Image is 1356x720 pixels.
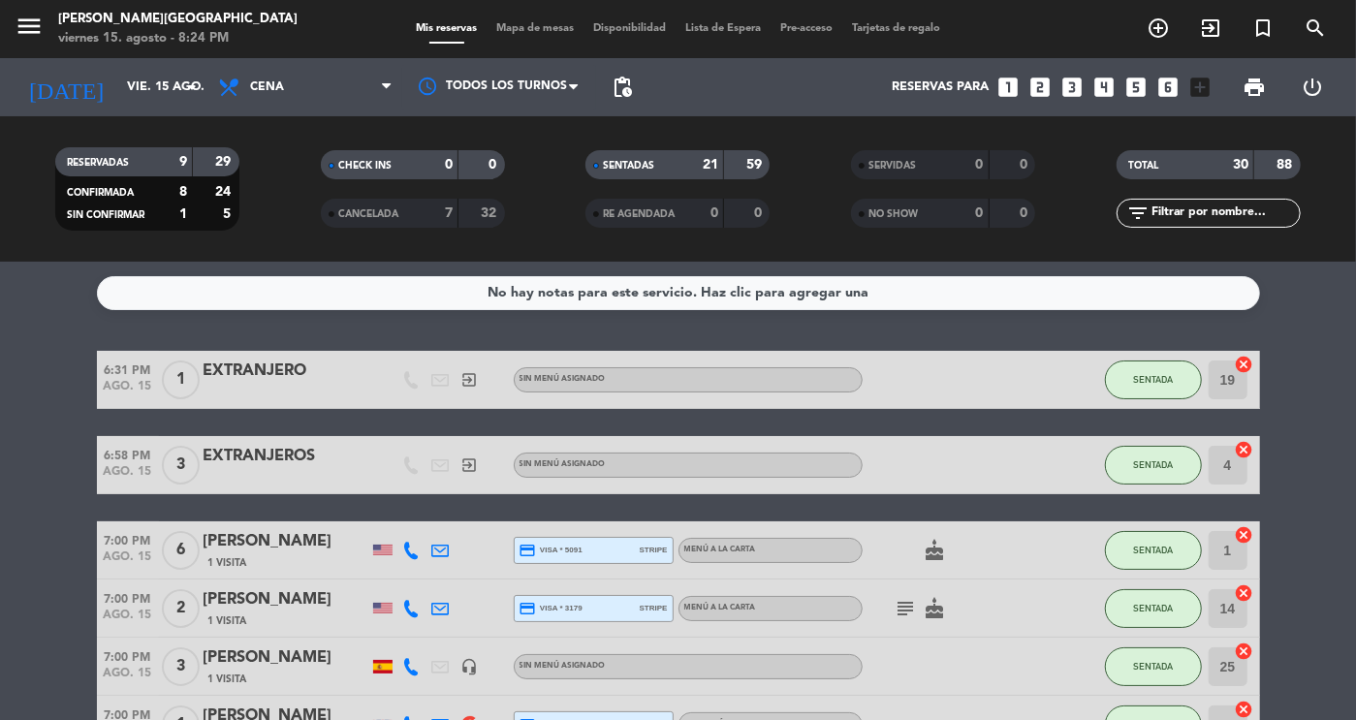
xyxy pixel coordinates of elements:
span: 3 [162,647,200,686]
i: credit_card [520,600,537,617]
span: ago. 15 [97,667,159,689]
span: SERVIDAS [868,161,916,171]
span: pending_actions [611,76,634,99]
span: SIN CONFIRMAR [67,210,144,220]
span: print [1244,76,1267,99]
i: add_circle_outline [1147,16,1170,40]
i: looks_6 [1155,75,1181,100]
i: [DATE] [15,66,117,109]
span: 6:31 PM [97,358,159,380]
button: SENTADA [1105,446,1202,485]
i: cake [924,597,947,620]
div: No hay notas para este servicio. Haz clic para agregar una [488,282,868,304]
strong: 1 [179,207,187,221]
div: [PERSON_NAME] [204,529,368,554]
span: Sin menú asignado [520,662,606,670]
i: power_settings_new [1301,76,1324,99]
strong: 9 [179,155,187,169]
strong: 29 [215,155,235,169]
i: search [1304,16,1327,40]
span: CHECK INS [338,161,392,171]
i: cancel [1235,583,1254,603]
span: Sin menú asignado [520,375,606,383]
strong: 0 [1020,158,1031,172]
span: Lista de Espera [676,23,771,34]
div: EXTRANJEROS [204,444,368,469]
strong: 0 [754,206,766,220]
span: stripe [640,602,668,614]
div: viernes 15. agosto - 8:24 PM [58,29,298,48]
span: TOTAL [1128,161,1158,171]
span: SENTADA [1133,374,1173,385]
input: Filtrar por nombre... [1150,203,1300,224]
div: [PERSON_NAME] [204,645,368,671]
span: SENTADA [1133,661,1173,672]
span: Pre-acceso [771,23,842,34]
span: NO SHOW [868,209,918,219]
strong: 59 [746,158,766,172]
i: looks_4 [1091,75,1117,100]
strong: 24 [215,185,235,199]
i: exit_to_app [461,371,479,389]
span: ago. 15 [97,550,159,573]
span: 7:00 PM [97,644,159,667]
span: Cena [250,80,284,94]
span: RESERVADAS [67,158,129,168]
span: CANCELADA [338,209,398,219]
span: Reservas para [892,79,989,95]
i: looks_two [1027,75,1053,100]
span: Mapa de mesas [487,23,583,34]
i: subject [895,597,918,620]
span: 7:00 PM [97,528,159,550]
i: turned_in_not [1251,16,1275,40]
strong: 0 [976,158,984,172]
strong: 7 [445,206,453,220]
button: menu [15,12,44,47]
strong: 21 [703,158,718,172]
span: visa * 5091 [520,542,583,559]
i: cancel [1235,642,1254,661]
span: ago. 15 [97,380,159,402]
i: menu [15,12,44,41]
span: 6:58 PM [97,443,159,465]
div: LOG OUT [1283,58,1341,116]
strong: 0 [445,158,453,172]
span: 1 [162,360,200,399]
span: Menú a la carta [684,604,756,611]
span: SENTADAS [603,161,654,171]
span: Menú a la carta [684,546,756,553]
i: looks_3 [1059,75,1085,100]
i: filter_list [1126,202,1150,225]
span: CONFIRMADA [67,188,134,198]
button: SENTADA [1105,360,1202,399]
strong: 0 [1020,206,1031,220]
strong: 0 [710,206,718,220]
span: SENTADA [1133,603,1173,613]
span: 3 [162,446,200,485]
i: headset_mic [461,658,479,675]
i: credit_card [520,542,537,559]
strong: 32 [481,206,500,220]
div: [PERSON_NAME] [204,587,368,612]
span: Sin menú asignado [520,460,606,468]
strong: 8 [179,185,187,199]
i: add_box [1187,75,1213,100]
span: Disponibilidad [583,23,676,34]
strong: 88 [1277,158,1297,172]
i: cake [924,539,947,562]
i: looks_5 [1123,75,1149,100]
i: exit_to_app [461,456,479,474]
button: SENTADA [1105,531,1202,570]
i: looks_one [995,75,1021,100]
span: ago. 15 [97,465,159,487]
span: 2 [162,589,200,628]
strong: 30 [1233,158,1248,172]
div: [PERSON_NAME][GEOGRAPHIC_DATA] [58,10,298,29]
i: cancel [1235,355,1254,374]
span: 7:00 PM [97,586,159,609]
button: SENTADA [1105,589,1202,628]
i: exit_to_app [1199,16,1222,40]
i: arrow_drop_down [180,76,204,99]
span: 1 Visita [208,613,247,629]
span: SENTADA [1133,459,1173,470]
